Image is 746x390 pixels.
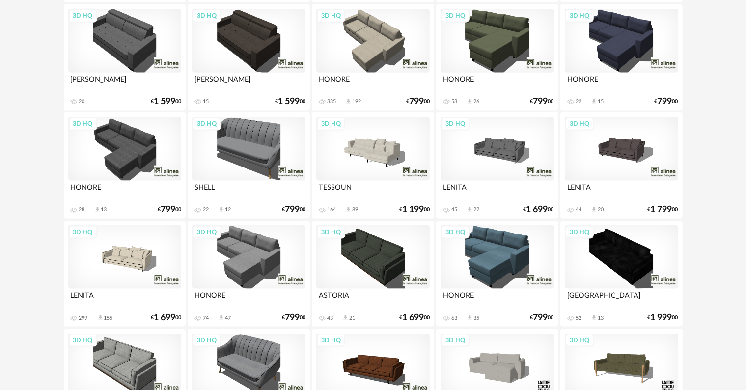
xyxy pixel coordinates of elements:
a: 3D HQ HONORE 22 Download icon 15 €79900 [560,4,682,111]
span: 1 799 [651,206,672,213]
div: 3D HQ [317,9,345,22]
a: 3D HQ HONORE 74 Download icon 47 €79900 [188,221,309,327]
div: 15 [203,98,209,105]
a: 3D HQ LENITA 299 Download icon 155 €1 69900 [64,221,186,327]
a: 3D HQ HONORE 53 Download icon 26 €79900 [436,4,558,111]
span: 799 [658,98,672,105]
div: € 00 [275,98,305,105]
div: 3D HQ [317,117,345,130]
div: 89 [352,206,358,213]
div: € 00 [282,314,305,321]
span: Download icon [590,314,598,322]
div: 45 [451,206,457,213]
a: 3D HQ [GEOGRAPHIC_DATA] 52 Download icon 13 €1 99900 [560,221,682,327]
span: 799 [533,98,548,105]
a: 3D HQ HONORE 63 Download icon 35 €79900 [436,221,558,327]
span: Download icon [345,206,352,214]
div: € 00 [655,98,678,105]
div: 3D HQ [441,226,470,239]
a: 3D HQ HONORE 335 Download icon 192 €79900 [312,4,434,111]
div: SHELL [192,181,305,200]
span: 1 699 [154,314,175,321]
div: € 00 [530,314,554,321]
div: € 00 [151,98,181,105]
div: 3D HQ [69,117,97,130]
span: 1 599 [278,98,300,105]
div: € 00 [282,206,305,213]
span: Download icon [342,314,349,322]
div: 21 [349,315,355,322]
div: 3D HQ [441,9,470,22]
div: € 00 [648,314,678,321]
span: Download icon [466,206,473,214]
div: 3D HQ [441,117,470,130]
div: € 00 [151,314,181,321]
div: € 00 [524,206,554,213]
div: 3D HQ [193,226,221,239]
div: 3D HQ [565,117,594,130]
div: 3D HQ [565,9,594,22]
div: 20 [598,206,604,213]
div: 52 [576,315,581,322]
div: [GEOGRAPHIC_DATA] [565,289,678,308]
div: 192 [352,98,361,105]
span: Download icon [218,314,225,322]
div: 28 [79,206,85,213]
a: 3D HQ LENITA 44 Download icon 20 €1 79900 [560,112,682,219]
div: 335 [327,98,336,105]
div: 3D HQ [317,334,345,347]
div: 47 [225,315,231,322]
div: 3D HQ [193,9,221,22]
div: 26 [473,98,479,105]
div: LENITA [441,181,553,200]
div: 164 [327,206,336,213]
div: HONORE [441,73,553,92]
div: 155 [104,315,113,322]
span: Download icon [345,98,352,106]
div: € 00 [158,206,181,213]
span: 799 [533,314,548,321]
div: HONORE [565,73,678,92]
a: 3D HQ SHELL 22 Download icon 12 €79900 [188,112,309,219]
div: 15 [598,98,604,105]
div: 44 [576,206,581,213]
span: 1 999 [651,314,672,321]
div: 3D HQ [565,334,594,347]
div: HONORE [441,289,553,308]
div: 53 [451,98,457,105]
a: 3D HQ TESSOUN 164 Download icon 89 €1 19900 [312,112,434,219]
a: 3D HQ ASTORIA 43 Download icon 21 €1 69900 [312,221,434,327]
div: € 00 [648,206,678,213]
div: 3D HQ [317,226,345,239]
div: € 00 [406,98,430,105]
span: 799 [409,98,424,105]
div: € 00 [399,314,430,321]
span: 1 699 [402,314,424,321]
div: 3D HQ [193,117,221,130]
div: ASTORIA [316,289,429,308]
span: 1 699 [526,206,548,213]
div: 3D HQ [441,334,470,347]
span: 799 [285,206,300,213]
div: 3D HQ [69,334,97,347]
div: 3D HQ [193,334,221,347]
div: HONORE [316,73,429,92]
span: Download icon [218,206,225,214]
div: HONORE [192,289,305,308]
div: 35 [473,315,479,322]
span: Download icon [590,206,598,214]
div: 3D HQ [565,226,594,239]
span: 1 199 [402,206,424,213]
span: Download icon [466,98,473,106]
span: Download icon [466,314,473,322]
a: 3D HQ LENITA 45 Download icon 22 €1 69900 [436,112,558,219]
div: LENITA [565,181,678,200]
div: 22 [203,206,209,213]
div: 3D HQ [69,9,97,22]
div: LENITA [68,289,181,308]
div: 63 [451,315,457,322]
span: 799 [285,314,300,321]
div: 74 [203,315,209,322]
div: 299 [79,315,88,322]
div: 13 [101,206,107,213]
